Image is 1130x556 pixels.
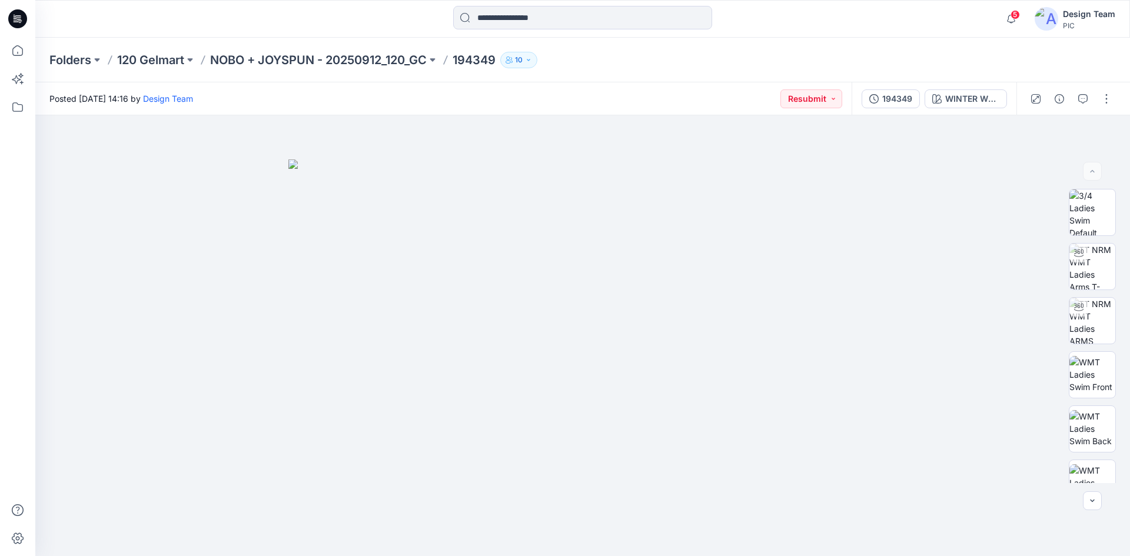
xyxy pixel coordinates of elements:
[882,92,912,105] div: 194349
[143,94,193,104] a: Design Team
[1011,10,1020,19] span: 5
[117,52,184,68] a: 120 Gelmart
[1035,7,1058,31] img: avatar
[925,89,1007,108] button: WINTER WHITE
[49,92,193,105] span: Posted [DATE] 14:16 by
[1069,410,1115,447] img: WMT Ladies Swim Back
[1050,89,1069,108] button: Details
[1069,356,1115,393] img: WMT Ladies Swim Front
[862,89,920,108] button: 194349
[500,52,537,68] button: 10
[1069,464,1115,501] img: WMT Ladies Swim Left
[945,92,999,105] div: WINTER WHITE
[453,52,496,68] p: 194349
[1063,21,1115,30] div: PIC
[515,54,523,66] p: 10
[1069,189,1115,235] img: 3/4 Ladies Swim Default
[1063,7,1115,21] div: Design Team
[1069,244,1115,289] img: TT NRM WMT Ladies Arms T-POSE
[49,52,91,68] a: Folders
[210,52,427,68] a: NOBO + JOYSPUN - 20250912_120_GC
[1069,298,1115,344] img: TT NRM WMT Ladies ARMS DOWN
